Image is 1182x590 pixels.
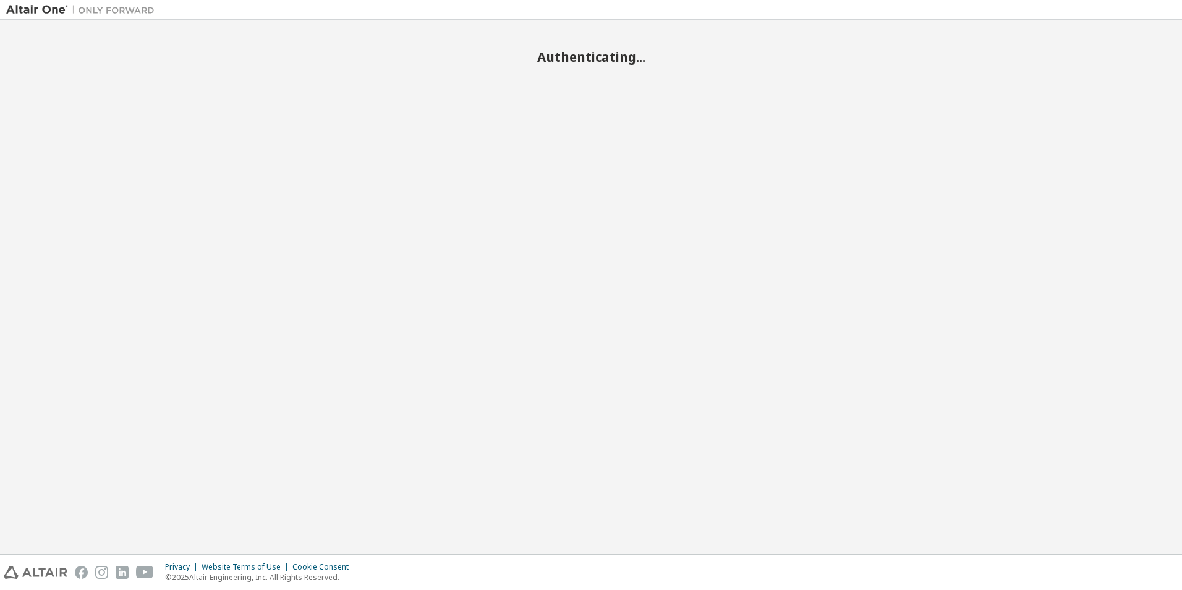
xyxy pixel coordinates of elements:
[165,562,202,572] div: Privacy
[116,566,129,579] img: linkedin.svg
[95,566,108,579] img: instagram.svg
[75,566,88,579] img: facebook.svg
[202,562,292,572] div: Website Terms of Use
[4,566,67,579] img: altair_logo.svg
[6,4,161,16] img: Altair One
[165,572,356,583] p: © 2025 Altair Engineering, Inc. All Rights Reserved.
[136,566,154,579] img: youtube.svg
[6,49,1176,65] h2: Authenticating...
[292,562,356,572] div: Cookie Consent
